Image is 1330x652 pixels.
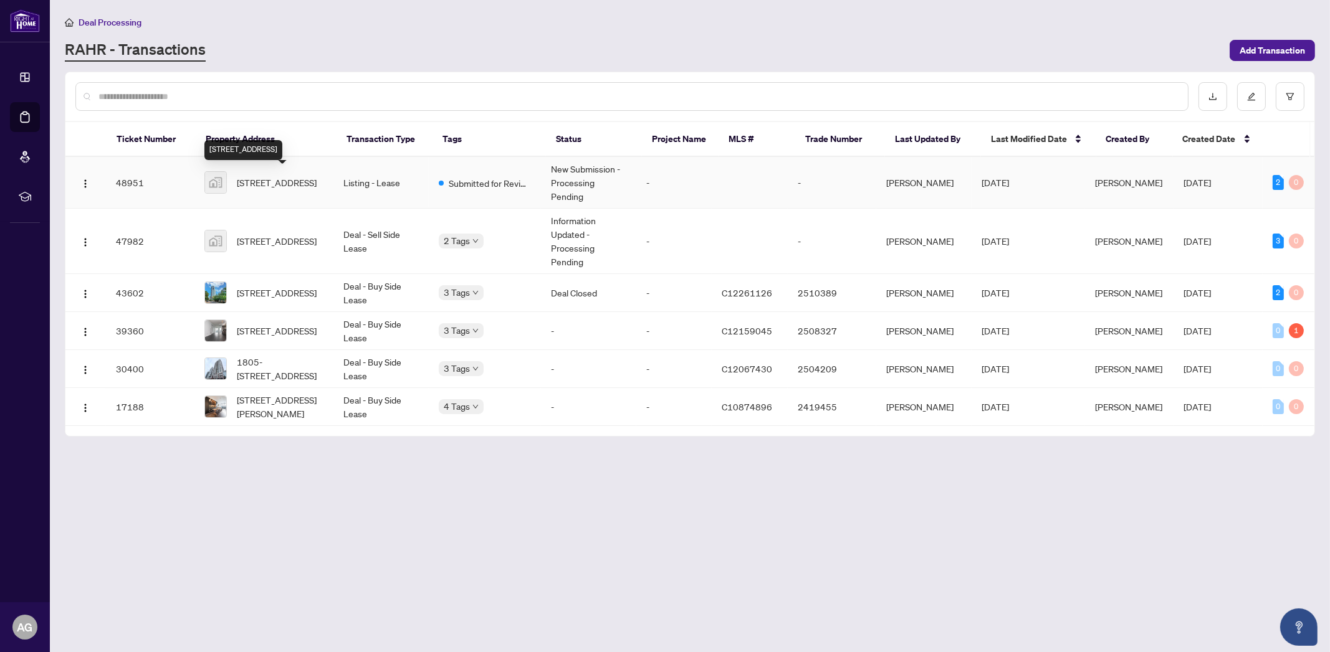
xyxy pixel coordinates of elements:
[982,287,1009,298] span: [DATE]
[982,235,1009,247] span: [DATE]
[444,399,470,413] span: 4 Tags
[472,404,479,410] span: down
[1095,325,1162,336] span: [PERSON_NAME]
[722,325,772,336] span: C12159045
[1273,361,1284,376] div: 0
[80,327,90,337] img: Logo
[205,230,226,252] img: thumbnail-img
[1273,323,1284,338] div: 0
[541,312,636,350] td: -
[106,350,194,388] td: 30400
[10,9,40,32] img: logo
[333,388,428,426] td: Deal - Buy Side Lease
[982,363,1009,374] span: [DATE]
[1230,40,1315,61] button: Add Transaction
[80,289,90,299] img: Logo
[433,122,547,157] th: Tags
[876,312,971,350] td: [PERSON_NAME]
[75,359,95,379] button: Logo
[79,17,141,28] span: Deal Processing
[472,238,479,244] span: down
[17,618,33,636] span: AG
[237,324,317,338] span: [STREET_ADDRESS]
[788,312,876,350] td: 2508327
[1184,235,1212,247] span: [DATE]
[636,274,712,312] td: -
[75,397,95,417] button: Logo
[333,274,428,312] td: Deal - Buy Side Lease
[75,321,95,341] button: Logo
[205,358,226,379] img: thumbnail-img
[1240,40,1305,60] span: Add Transaction
[636,157,712,209] td: -
[795,122,885,157] th: Trade Number
[1184,325,1212,336] span: [DATE]
[237,234,317,248] span: [STREET_ADDRESS]
[237,355,323,382] span: 1805-[STREET_ADDRESS]
[788,388,876,426] td: 2419455
[472,290,479,296] span: down
[1095,401,1162,412] span: [PERSON_NAME]
[541,388,636,426] td: -
[444,323,470,338] span: 3 Tags
[876,274,971,312] td: [PERSON_NAME]
[1237,82,1266,111] button: edit
[788,157,876,209] td: -
[80,237,90,247] img: Logo
[722,287,772,298] span: C12261126
[546,122,642,157] th: Status
[75,283,95,303] button: Logo
[1183,132,1236,146] span: Created Date
[106,388,194,426] td: 17188
[333,350,428,388] td: Deal - Buy Side Lease
[106,209,194,274] td: 47982
[876,388,971,426] td: [PERSON_NAME]
[1289,323,1304,338] div: 1
[1095,235,1162,247] span: [PERSON_NAME]
[80,179,90,189] img: Logo
[1184,401,1212,412] span: [DATE]
[788,274,876,312] td: 2510389
[1095,363,1162,374] span: [PERSON_NAME]
[876,209,971,274] td: [PERSON_NAME]
[1173,122,1263,157] th: Created Date
[991,132,1067,146] span: Last Modified Date
[642,122,719,157] th: Project Name
[1273,234,1284,248] div: 3
[106,157,194,209] td: 48951
[205,172,226,193] img: thumbnail-img
[636,350,712,388] td: -
[472,366,479,372] span: down
[205,320,226,341] img: thumbnail-img
[982,401,1009,412] span: [DATE]
[541,350,636,388] td: -
[788,350,876,388] td: 2504209
[204,140,282,160] div: [STREET_ADDRESS]
[636,388,712,426] td: -
[472,328,479,334] span: down
[196,122,337,157] th: Property Address
[541,274,636,312] td: Deal Closed
[333,312,428,350] td: Deal - Buy Side Lease
[75,231,95,251] button: Logo
[1289,234,1304,248] div: 0
[1289,285,1304,300] div: 0
[541,209,636,274] td: Information Updated - Processing Pending
[981,122,1096,157] th: Last Modified Date
[1289,175,1304,190] div: 0
[237,393,323,420] span: [STREET_ADDRESS][PERSON_NAME]
[237,286,317,300] span: [STREET_ADDRESS]
[982,177,1009,188] span: [DATE]
[337,122,433,157] th: Transaction Type
[205,282,226,303] img: thumbnail-img
[205,396,226,417] img: thumbnail-img
[876,350,971,388] td: [PERSON_NAME]
[1095,177,1162,188] span: [PERSON_NAME]
[1247,92,1256,101] span: edit
[719,122,795,157] th: MLS #
[444,361,470,376] span: 3 Tags
[1280,608,1318,646] button: Open asap
[1289,361,1304,376] div: 0
[65,18,74,27] span: home
[444,285,470,300] span: 3 Tags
